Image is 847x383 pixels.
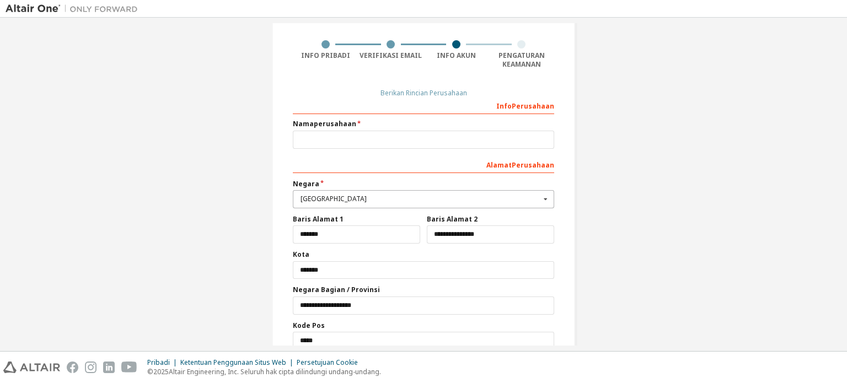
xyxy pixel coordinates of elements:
font: Info Pribadi [301,51,350,60]
font: Kota [293,250,309,259]
font: Perusahaan [512,160,554,170]
font: Info Akun [437,51,476,60]
font: Negara [293,179,319,188]
font: Perusahaan [512,101,554,111]
img: Altair Satu [6,3,143,14]
font: Kode Pos [293,321,325,330]
font: perusahaan [314,119,356,128]
font: Info [496,101,512,111]
img: altair_logo.svg [3,362,60,373]
font: Negara Bagian / Provinsi [293,285,380,294]
font: [GEOGRAPHIC_DATA] [301,194,367,203]
font: Ketentuan Penggunaan Situs Web [180,358,286,367]
img: instagram.svg [85,362,97,373]
font: © [147,367,153,376]
font: Berikan Rincian Perusahaan [380,88,467,98]
font: Persetujuan Cookie [297,358,358,367]
font: Pribadi [147,358,170,367]
img: linkedin.svg [103,362,115,373]
font: Nama [293,119,314,128]
font: Altair Engineering, Inc. Seluruh hak cipta dilindungi undang-undang. [169,367,381,376]
font: Baris Alamat 1 [293,214,344,224]
font: Alamat [486,160,512,170]
font: Pengaturan Keamanan [498,51,545,69]
font: Verifikasi Email [360,51,422,60]
img: youtube.svg [121,362,137,373]
font: 2025 [153,367,169,376]
font: Baris Alamat 2 [427,214,478,224]
img: facebook.svg [67,362,78,373]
